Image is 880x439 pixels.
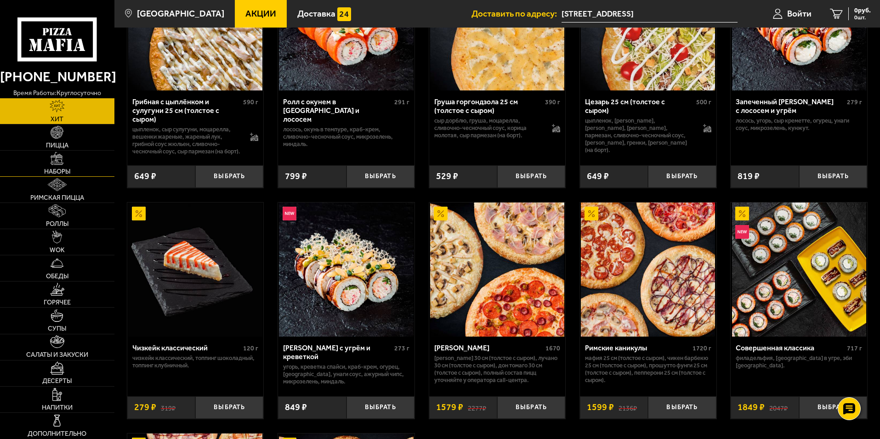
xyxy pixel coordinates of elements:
[346,396,414,419] button: Выбрать
[847,98,862,106] span: 279 г
[430,203,564,337] img: Хет Трик
[587,403,614,412] span: 1599 ₽
[769,403,788,412] s: 2047 ₽
[648,396,716,419] button: Выбрать
[619,403,637,412] s: 2136 ₽
[562,6,738,23] span: Миллионная улица, 28
[562,6,738,23] input: Ваш адрес доставки
[738,403,765,412] span: 1849 ₽
[587,172,609,181] span: 649 ₽
[48,326,66,332] span: Супы
[436,403,463,412] span: 1579 ₽
[434,117,543,139] p: сыр дорблю, груша, моцарелла, сливочно-чесночный соус, корица молотая, сыр пармезан (на борт).
[787,9,812,18] span: Войти
[283,343,392,361] div: [PERSON_NAME] с угрём и креветкой
[434,207,448,220] img: Акционный
[42,405,73,411] span: Напитки
[245,9,276,18] span: Акции
[243,344,258,352] span: 120 г
[46,221,68,227] span: Роллы
[161,403,176,412] s: 319 ₽
[46,273,68,280] span: Обеды
[736,343,845,352] div: Совершенная классика
[736,355,862,369] p: Филадельфия, [GEOGRAPHIC_DATA] в угре, Эби [GEOGRAPHIC_DATA].
[44,299,71,306] span: Горячее
[26,352,88,358] span: Салаты и закуски
[436,172,458,181] span: 529 ₽
[46,142,68,149] span: Пицца
[195,396,263,419] button: Выбрать
[799,165,867,188] button: Выбрать
[283,97,392,124] div: Ролл с окунем в [GEOGRAPHIC_DATA] и лососем
[585,355,711,384] p: Мафия 25 см (толстое с сыром), Чикен Барбекю 25 см (толстое с сыром), Прошутто Фунги 25 см (толст...
[497,165,565,188] button: Выбрать
[132,343,241,352] div: Чизкейк классический
[283,207,296,220] img: Новинка
[132,126,241,155] p: цыпленок, сыр сулугуни, моцарелла, вешенки жареные, жареный лук, грибной соус Жюльен, сливочно-че...
[30,195,84,201] span: Римская пицца
[394,98,409,106] span: 291 г
[471,9,562,18] span: Доставить по адресу:
[243,98,258,106] span: 590 г
[732,203,866,337] img: Совершенная классика
[735,225,749,239] img: Новинка
[128,203,262,337] img: Чизкейк классический
[134,403,156,412] span: 279 ₽
[297,9,335,18] span: Доставка
[497,396,565,419] button: Выбрать
[51,116,63,123] span: Хит
[847,344,862,352] span: 717 г
[580,203,716,337] a: АкционныйРимские каникулы
[429,203,566,337] a: АкционныйХет Трик
[337,7,351,21] img: 15daf4d41897b9f0e9f617042186c801.svg
[581,203,715,337] img: Римские каникулы
[132,97,241,124] div: Грибная с цыплёнком и сулугуни 25 см (толстое с сыром)
[731,203,867,337] a: АкционныйНовинкаСовершенная классика
[132,207,146,220] img: Акционный
[585,97,694,115] div: Цезарь 25 см (толстое с сыром)
[738,172,760,181] span: 819 ₽
[137,9,224,18] span: [GEOGRAPHIC_DATA]
[696,98,711,106] span: 500 г
[648,165,716,188] button: Выбрать
[434,355,561,384] p: [PERSON_NAME] 30 см (толстое с сыром), Лучано 30 см (толстое с сыром), Дон Томаго 30 см (толстое ...
[854,7,871,14] span: 0 руб.
[736,97,845,115] div: Запеченный [PERSON_NAME] с лососем и угрём
[195,165,263,188] button: Выбрать
[278,203,414,337] a: НовинкаРолл Калипсо с угрём и креветкой
[434,97,543,115] div: Груша горгондзола 25 см (толстое с сыром)
[42,378,72,384] span: Десерты
[50,247,65,253] span: WOK
[735,207,749,220] img: Акционный
[545,98,560,106] span: 390 г
[585,117,694,154] p: цыпленок, [PERSON_NAME], [PERSON_NAME], [PERSON_NAME], пармезан, сливочно-чесночный соус, [PERSON...
[285,403,307,412] span: 849 ₽
[394,344,409,352] span: 273 г
[134,172,156,181] span: 649 ₽
[799,396,867,419] button: Выбрать
[736,117,862,132] p: лосось, угорь, Сыр креметте, огурец, унаги соус, микрозелень, кунжут.
[854,15,871,20] span: 0 шт.
[693,344,711,352] span: 1720 г
[585,343,690,352] div: Римские каникулы
[28,431,86,437] span: Дополнительно
[283,126,409,148] p: лосось, окунь в темпуре, краб-крем, сливочно-чесночный соус, микрозелень, миндаль.
[585,207,598,220] img: Акционный
[545,344,560,352] span: 1670
[44,169,70,175] span: Наборы
[285,172,307,181] span: 799 ₽
[434,343,544,352] div: [PERSON_NAME]
[127,203,264,337] a: АкционныйЧизкейк классический
[132,355,259,369] p: Чизкейк классический, топпинг шоколадный, топпинг клубничный.
[283,363,409,385] p: угорь, креветка спайси, краб-крем, огурец, [GEOGRAPHIC_DATA], унаги соус, ажурный чипс, микрозеле...
[279,203,413,337] img: Ролл Калипсо с угрём и креветкой
[346,165,414,188] button: Выбрать
[468,403,486,412] s: 2277 ₽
